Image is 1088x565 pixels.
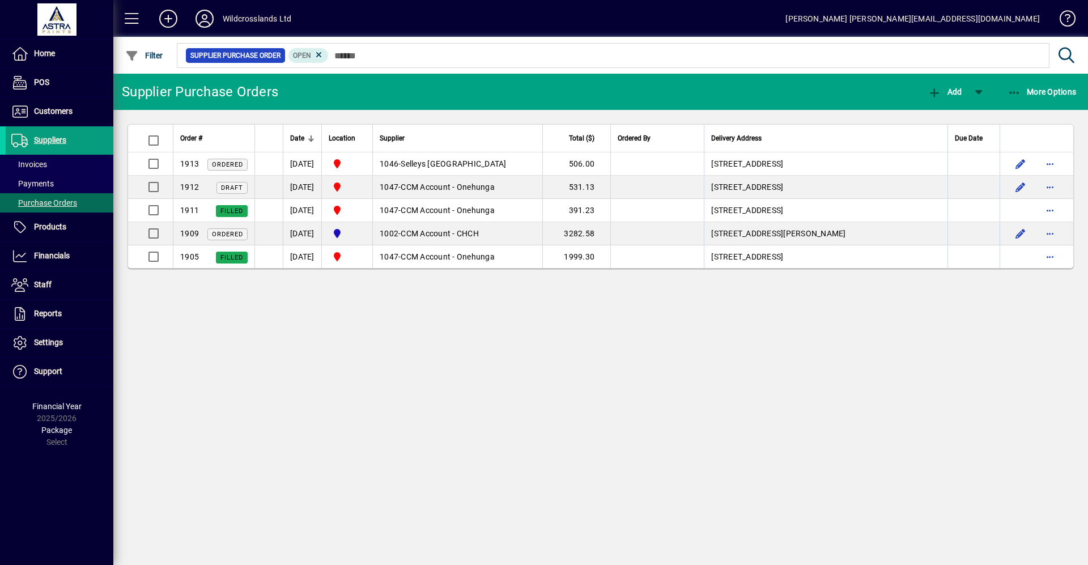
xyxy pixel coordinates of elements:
[34,338,63,347] span: Settings
[122,45,166,66] button: Filter
[372,176,542,199] td: -
[1051,2,1074,39] a: Knowledge Base
[329,132,355,145] span: Location
[1041,224,1059,243] button: More options
[542,199,610,222] td: 391.23
[6,193,113,213] a: Purchase Orders
[6,69,113,97] a: POS
[380,132,535,145] div: Supplier
[34,135,66,145] span: Suppliers
[704,199,947,222] td: [STREET_ADDRESS]
[925,82,964,102] button: Add
[6,300,113,328] a: Reports
[283,176,321,199] td: [DATE]
[1041,155,1059,173] button: More options
[1011,178,1030,196] button: Edit
[711,132,762,145] span: Delivery Address
[955,132,993,145] div: Due Date
[34,251,70,260] span: Financials
[380,159,398,168] span: 1046
[542,222,610,245] td: 3282.58
[704,176,947,199] td: [STREET_ADDRESS]
[34,107,73,116] span: Customers
[380,252,398,261] span: 1047
[372,222,542,245] td: -
[6,271,113,299] a: Staff
[180,159,199,168] span: 1913
[380,132,405,145] span: Supplier
[220,254,243,261] span: Filled
[34,78,49,87] span: POS
[186,9,223,29] button: Profile
[542,245,610,268] td: 1999.30
[1008,87,1077,96] span: More Options
[6,155,113,174] a: Invoices
[180,132,202,145] span: Order #
[569,132,594,145] span: Total ($)
[34,49,55,58] span: Home
[11,160,47,169] span: Invoices
[785,10,1040,28] div: [PERSON_NAME] [PERSON_NAME][EMAIL_ADDRESS][DOMAIN_NAME]
[283,152,321,176] td: [DATE]
[401,159,506,168] span: Selleys [GEOGRAPHIC_DATA]
[283,222,321,245] td: [DATE]
[220,207,243,215] span: Filled
[401,229,479,238] span: CCM Account - CHCH
[401,206,495,215] span: CCM Account - Onehunga
[283,245,321,268] td: [DATE]
[1011,224,1030,243] button: Edit
[542,152,610,176] td: 506.00
[283,199,321,222] td: [DATE]
[221,184,243,192] span: Draft
[380,182,398,192] span: 1047
[212,161,243,168] span: Ordered
[372,245,542,268] td: -
[6,213,113,241] a: Products
[293,52,311,60] span: Open
[1041,201,1059,219] button: More options
[329,203,365,217] span: Onehunga
[372,199,542,222] td: -
[329,250,365,264] span: Onehunga
[6,358,113,386] a: Support
[618,132,697,145] div: Ordered By
[329,157,365,171] span: Onehunga
[329,227,365,240] span: Christchurch
[180,252,199,261] span: 1905
[372,152,542,176] td: -
[401,252,495,261] span: CCM Account - Onehunga
[212,231,243,238] span: Ordered
[34,367,62,376] span: Support
[125,51,163,60] span: Filter
[122,83,278,101] div: Supplier Purchase Orders
[190,50,280,61] span: Supplier Purchase Order
[290,132,304,145] span: Date
[34,222,66,231] span: Products
[6,97,113,126] a: Customers
[6,174,113,193] a: Payments
[6,329,113,357] a: Settings
[1011,155,1030,173] button: Edit
[704,152,947,176] td: [STREET_ADDRESS]
[704,245,947,268] td: [STREET_ADDRESS]
[290,132,314,145] div: Date
[11,179,54,188] span: Payments
[34,280,52,289] span: Staff
[288,48,329,63] mat-chip: Completion Status: Open
[180,206,199,215] span: 1911
[955,132,983,145] span: Due Date
[401,182,495,192] span: CCM Account - Onehunga
[150,9,186,29] button: Add
[550,132,605,145] div: Total ($)
[928,87,962,96] span: Add
[180,132,248,145] div: Order #
[6,242,113,270] a: Financials
[380,229,398,238] span: 1002
[180,229,199,238] span: 1909
[32,402,82,411] span: Financial Year
[6,40,113,68] a: Home
[542,176,610,199] td: 531.13
[41,426,72,435] span: Package
[1005,82,1079,102] button: More Options
[704,222,947,245] td: [STREET_ADDRESS][PERSON_NAME]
